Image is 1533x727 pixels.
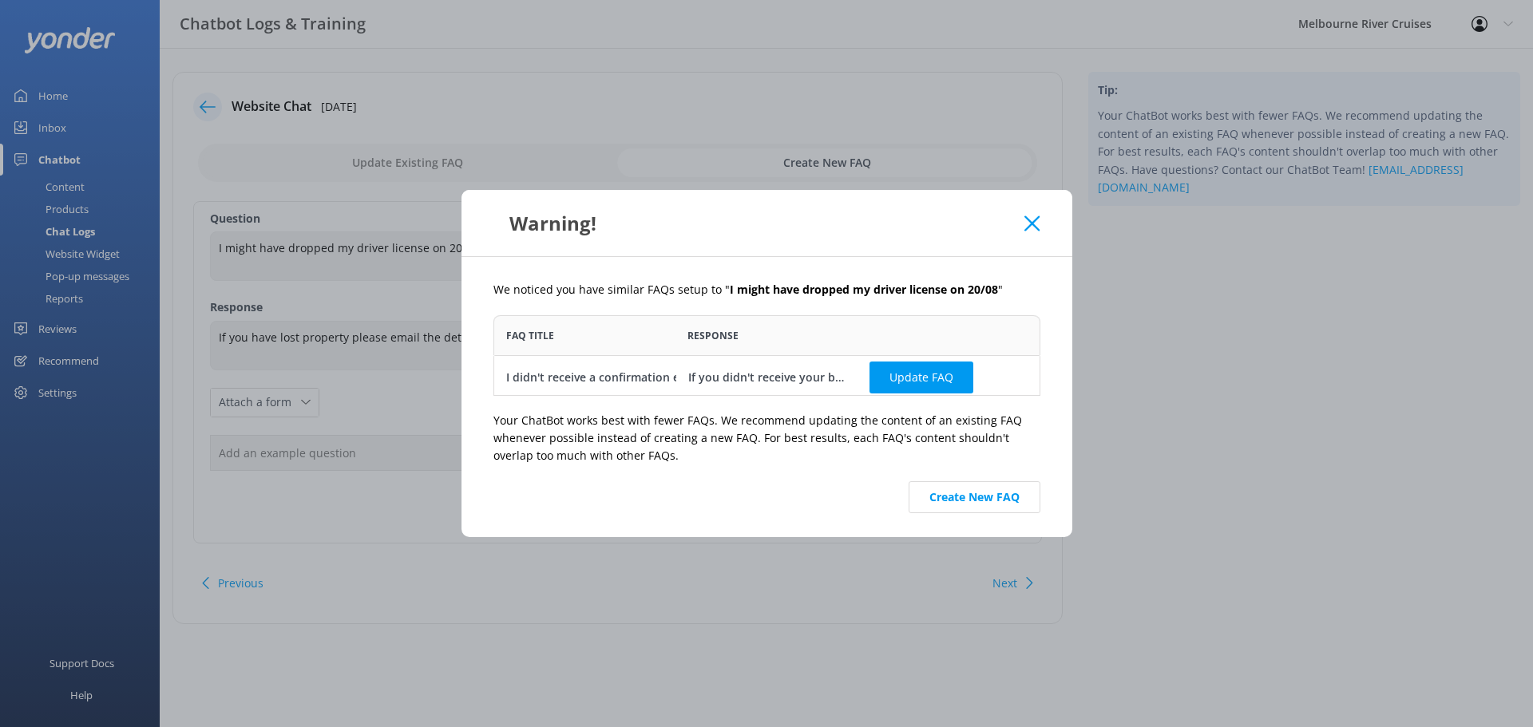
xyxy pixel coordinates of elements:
div: row [493,355,1040,399]
b: I might have dropped my driver license on 20/08 [730,282,998,297]
button: Close [1024,215,1040,231]
p: We noticed you have similar FAQs setup to " " [493,281,1040,298]
div: I didn't receive a confirmation email [506,368,703,385]
p: Your ChatBot works best with fewer FAQs. We recommend updating the content of an existing FAQ whe... [493,412,1040,465]
span: Response [687,328,739,343]
div: If you didn't receive your booking confirmation, please contact the team at [EMAIL_ADDRESS][DOMAI... [687,368,846,385]
span: FAQ Title [506,328,554,343]
button: Update FAQ [869,362,973,393]
div: grid [493,355,1040,395]
div: Warning! [493,210,1025,236]
button: Create New FAQ [909,481,1040,513]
